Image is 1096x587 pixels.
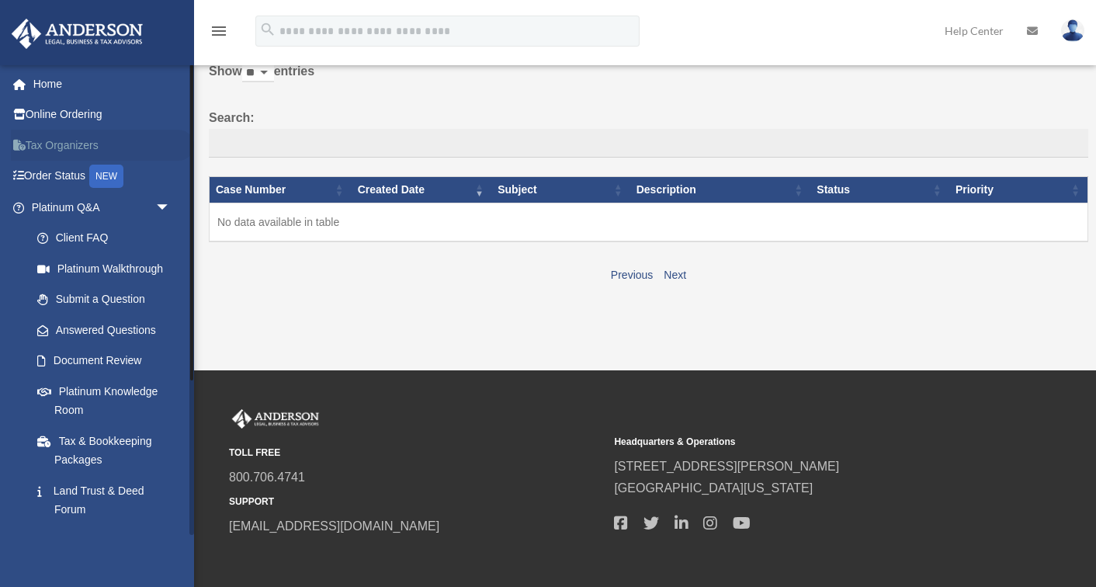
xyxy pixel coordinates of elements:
a: [GEOGRAPHIC_DATA][US_STATE] [614,481,813,495]
label: Show entries [209,61,1088,98]
img: Anderson Advisors Platinum Portal [229,409,322,429]
a: Document Review [22,346,186,377]
a: Order StatusNEW [11,161,194,193]
i: search [259,21,276,38]
a: Online Ordering [11,99,194,130]
img: User Pic [1061,19,1084,42]
small: TOLL FREE [229,445,603,461]
a: Tax Organizers [11,130,194,161]
small: Headquarters & Operations [614,434,988,450]
a: Portal Feedback [22,525,186,556]
img: Anderson Advisors Platinum Portal [7,19,147,49]
th: Created Date: activate to sort column ascending [352,177,492,203]
a: 800.706.4741 [229,471,305,484]
th: Case Number: activate to sort column ascending [210,177,352,203]
th: Description: activate to sort column ascending [630,177,811,203]
small: SUPPORT [229,494,603,510]
th: Status: activate to sort column ascending [810,177,949,203]
a: Tax & Bookkeeping Packages [22,425,186,475]
a: Platinum Knowledge Room [22,376,186,425]
a: Land Trust & Deed Forum [22,475,186,525]
td: No data available in table [210,203,1088,242]
th: Priority: activate to sort column ascending [949,177,1088,203]
a: Submit a Question [22,284,186,315]
a: menu [210,27,228,40]
div: NEW [89,165,123,188]
a: Client FAQ [22,223,186,254]
a: Home [11,68,194,99]
a: Previous [611,269,653,281]
select: Showentries [242,64,274,82]
a: [STREET_ADDRESS][PERSON_NAME] [614,460,839,473]
a: Answered Questions [22,314,179,346]
a: [EMAIL_ADDRESS][DOMAIN_NAME] [229,519,439,533]
input: Search: [209,129,1088,158]
i: menu [210,22,228,40]
label: Search: [209,107,1088,158]
a: Platinum Q&Aarrow_drop_down [11,192,186,223]
span: arrow_drop_down [155,192,186,224]
th: Subject: activate to sort column ascending [491,177,630,203]
a: Platinum Walkthrough [22,253,186,284]
a: Next [664,269,686,281]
